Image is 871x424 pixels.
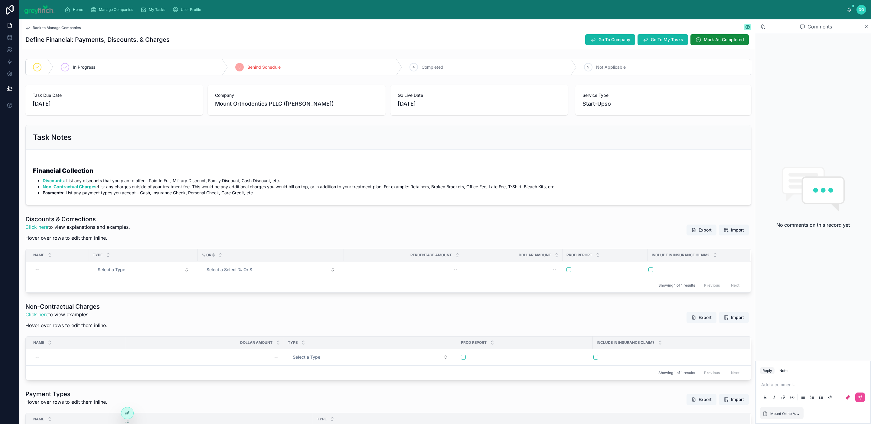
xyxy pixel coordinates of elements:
a: User Profile [171,4,205,15]
strong: Payments [43,190,63,195]
div: scrollable content [60,3,847,16]
h2: No comments on this record yet [776,221,850,228]
span: 4 [413,65,415,70]
span: Percentage Amount [410,253,452,258]
span: Import [731,227,744,233]
span: [DATE] [398,100,561,108]
span: Include In Insurance Claim? [597,340,654,345]
span: Service Type [582,92,744,98]
span: In Progress [73,64,95,70]
span: Company [215,92,378,98]
div: -- [274,355,278,360]
span: % Or $ [202,253,215,258]
a: Click here [25,224,48,230]
span: Go To Company [599,37,630,43]
button: Export [687,394,716,405]
span: [DATE] [33,100,196,108]
span: Showing 1 of 1 results [658,283,695,288]
span: Manage Companies [99,7,133,12]
span: Type [288,340,298,345]
span: Completed [422,64,443,70]
a: Manage Companies [89,4,137,15]
strong: Financial Collection [33,167,93,174]
button: Export [687,312,716,323]
a: Non-Contractual Charges [43,184,96,189]
span: Import [731,396,744,403]
span: Comments [807,23,832,30]
span: Go Live Date [398,92,561,98]
button: Reply [760,367,775,374]
button: Import [719,394,749,405]
span: Name [33,340,44,345]
span: Mount Orthodontics PLLC ([PERSON_NAME]) [215,100,334,108]
a: Home [63,4,87,15]
img: App logo [24,5,55,15]
span: Type [93,253,103,258]
span: Task Due Date [33,92,196,98]
li: : List any discounts that you plan to offer - Paid In Full, Military Discount, Family Discount, C... [43,178,744,184]
span: Go To My Tasks [651,37,683,43]
span: Prod Report [566,253,592,258]
a: Discounts [43,178,64,183]
span: Showing 1 of 1 results [658,370,695,375]
h1: Discounts & Corrections [25,215,130,223]
span: Select a Select % Or $ [207,267,252,273]
span: User Profile [181,7,201,12]
a: Back to Manage Companies [25,25,81,30]
span: Include In Insurance Claim? [652,253,710,258]
span: Mark As Completed [704,37,744,43]
span: Dollar Amount [240,340,272,345]
span: Name [33,253,44,258]
span: Dollar Amount [519,253,551,258]
a: My Tasks [139,4,169,15]
span: Behind Schedule [247,64,281,70]
div: -- [454,267,457,272]
button: Select Button [93,264,194,275]
span: 5 [587,65,589,70]
span: Import [731,314,744,320]
h2: Task Notes [33,133,72,142]
span: Start-Upso [582,100,611,108]
li: List any charges outside of your treatment fee. This would be any additional charges you would bi... [43,184,744,190]
span: Home [73,7,83,12]
strong: : [43,184,98,189]
span: Type [317,417,327,422]
p: Hover over rows to edit them inline. [25,234,130,242]
span: Prod Report [461,340,487,345]
span: Select a Type [98,267,125,273]
button: Note [777,367,790,374]
span: Mount Ortho APPROVED Practice Fees.xlsx [770,410,845,416]
span: DO [859,7,864,12]
button: Select Button [288,352,453,363]
h1: Payment Types [25,390,107,398]
p: Hover over rows to edit them inline. [25,398,107,406]
button: Mark As Completed [690,34,749,45]
div: Note [779,368,788,373]
span: Select a Type [293,354,320,360]
span: My Tasks [149,7,165,12]
h1: Define Financial: Payments, Discounts, & Charges [25,35,170,44]
p: Hover over rows to edit them inline. [25,322,107,329]
button: Import [719,225,749,235]
a: Click here [25,311,48,317]
button: Go To My Tasks [638,34,688,45]
div: -- [35,267,39,272]
p: to view explanations and examples. [25,223,130,231]
li: : List any payment types you accept - Cash, Insurance Check, Personal Check, Care Credit, etc [43,190,744,196]
button: Export [687,225,716,235]
span: Back to Manage Companies [33,25,81,30]
div: -- [553,267,556,272]
button: Go To Company [585,34,635,45]
button: Import [719,312,749,323]
button: Select Button [202,264,340,275]
div: -- [35,355,39,360]
span: Not Applicable [596,64,626,70]
p: to view examples. [25,311,107,318]
span: 3 [238,65,240,70]
span: Name [33,417,44,422]
h1: Non-Contractual Charges [25,302,107,311]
